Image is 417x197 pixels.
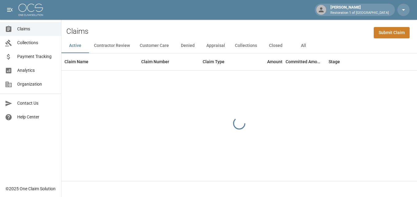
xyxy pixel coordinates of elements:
[4,4,16,16] button: open drawer
[17,53,56,60] span: Payment Tracking
[135,38,174,53] button: Customer Care
[18,4,43,16] img: ocs-logo-white-transparent.png
[200,53,246,70] div: Claim Type
[286,53,325,70] div: Committed Amount
[201,38,230,53] button: Appraisal
[17,81,56,87] span: Organization
[203,53,224,70] div: Claim Type
[329,53,340,70] div: Stage
[6,186,56,192] div: © 2025 One Claim Solution
[246,53,286,70] div: Amount
[17,40,56,46] span: Collections
[64,53,88,70] div: Claim Name
[230,38,262,53] button: Collections
[290,38,317,53] button: All
[374,27,410,38] a: Submit Claim
[286,53,322,70] div: Committed Amount
[17,26,56,32] span: Claims
[17,114,56,120] span: Help Center
[141,53,169,70] div: Claim Number
[328,4,391,15] div: [PERSON_NAME]
[17,100,56,106] span: Contact Us
[17,67,56,74] span: Analytics
[174,38,201,53] button: Denied
[89,38,135,53] button: Contractor Review
[262,38,290,53] button: Closed
[61,38,89,53] button: Active
[138,53,200,70] div: Claim Number
[61,53,138,70] div: Claim Name
[66,27,88,36] h2: Claims
[61,38,417,53] div: dynamic tabs
[330,10,389,16] p: Restoration 1 of [GEOGRAPHIC_DATA]
[267,53,283,70] div: Amount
